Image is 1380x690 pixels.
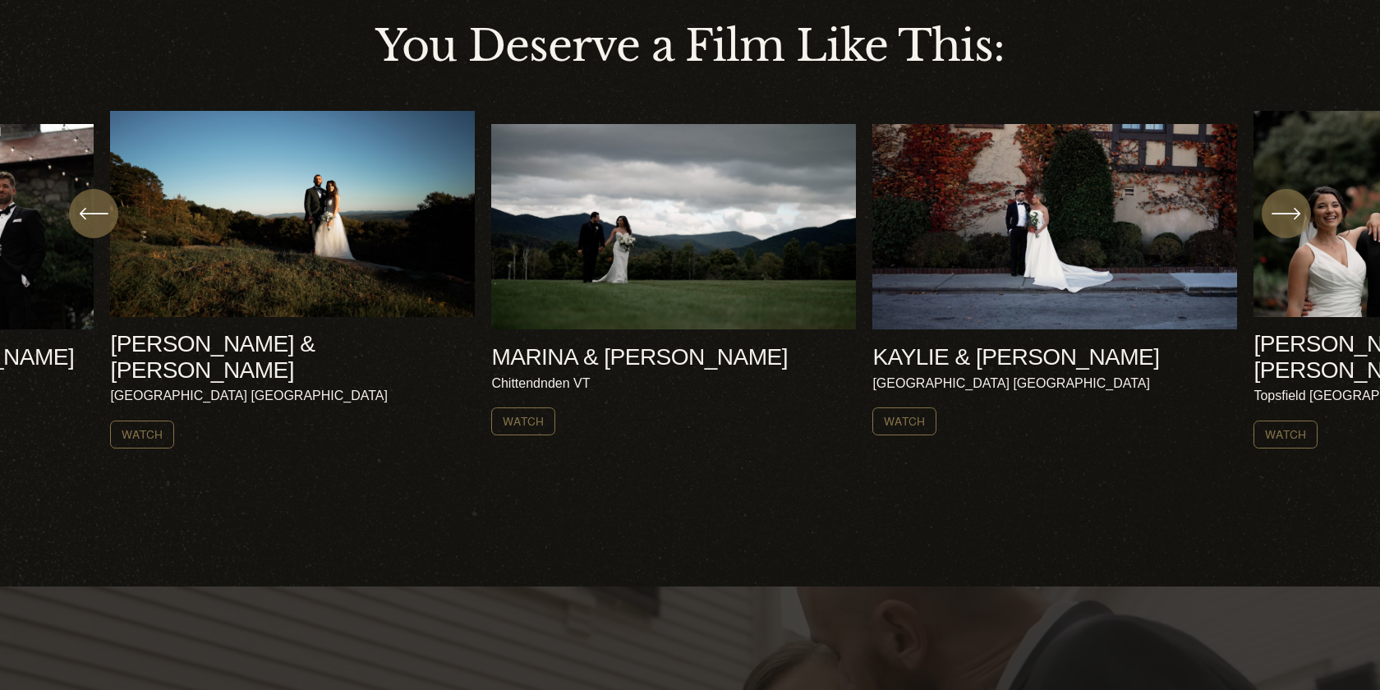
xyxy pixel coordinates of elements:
a: Watch [491,407,555,435]
button: Next [1262,189,1311,238]
button: Previous [69,189,118,238]
a: Watch [872,407,936,435]
a: Watch [1253,421,1318,448]
a: Watch [110,421,174,448]
p: You Deserve a Film Like This: [110,14,1269,78]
